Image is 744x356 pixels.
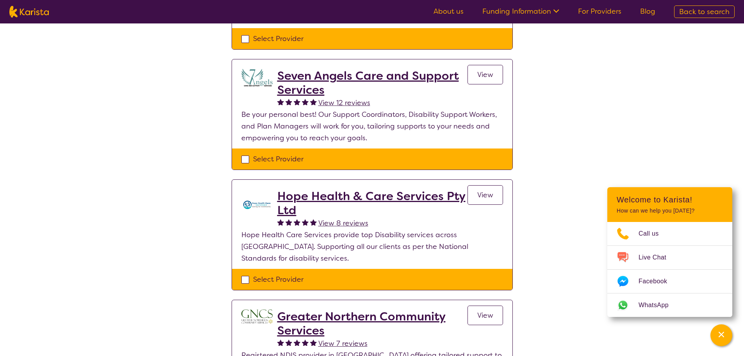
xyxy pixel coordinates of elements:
img: fullstar [302,219,309,225]
a: Back to search [674,5,735,18]
img: fullstar [294,98,300,105]
span: WhatsApp [639,299,678,311]
a: About us [434,7,464,16]
img: fullstar [285,98,292,105]
span: View 12 reviews [318,98,370,107]
a: For Providers [578,7,621,16]
span: View [477,190,493,200]
p: Hope Health Care Services provide top Disability services across [GEOGRAPHIC_DATA]. Supporting al... [241,229,503,264]
img: fullstar [277,339,284,346]
a: View 8 reviews [318,217,368,229]
img: fullstar [277,219,284,225]
img: fullstar [310,219,317,225]
a: View [467,185,503,205]
h2: Welcome to Karista! [617,195,723,204]
a: Hope Health & Care Services Pty Ltd [277,189,467,217]
img: fullstar [285,339,292,346]
span: Call us [639,228,668,240]
span: Facebook [639,275,676,287]
a: Seven Angels Care and Support Services [277,69,467,97]
ul: Choose channel [607,222,732,317]
span: View [477,70,493,79]
a: Web link opens in a new tab. [607,293,732,317]
img: lugdbhoacugpbhbgex1l.png [241,69,273,86]
a: View 7 reviews [318,338,368,349]
div: Channel Menu [607,187,732,317]
a: Greater Northern Community Services [277,309,467,338]
img: fullstar [294,219,300,225]
span: View 7 reviews [318,339,368,348]
img: fullstar [302,339,309,346]
img: Karista logo [9,6,49,18]
a: Blog [640,7,655,16]
p: How can we help you [DATE]? [617,208,723,214]
img: fullstar [310,98,317,105]
a: Funding Information [482,7,559,16]
img: fullstar [310,339,317,346]
img: fullstar [277,98,284,105]
img: ts6kn0scflc8jqbskg2q.jpg [241,189,273,220]
img: fullstar [302,98,309,105]
span: View [477,311,493,320]
p: Be your personal best! Our Support Coordinators, Disability Support Workers, and Plan Managers wi... [241,109,503,144]
img: fullstar [285,219,292,225]
span: Back to search [679,7,730,16]
img: fullstar [294,339,300,346]
a: View [467,65,503,84]
img: dzg979z23sjhha7j1ffl.png [241,309,273,324]
a: View 12 reviews [318,97,370,109]
a: View [467,306,503,325]
span: Live Chat [639,252,676,263]
button: Channel Menu [710,324,732,346]
span: View 8 reviews [318,218,368,228]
